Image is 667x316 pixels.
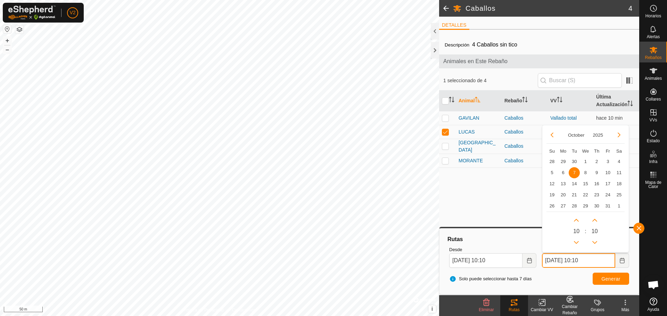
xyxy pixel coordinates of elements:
[572,148,577,154] span: Tu
[591,178,602,189] td: 16
[504,114,545,122] div: Caballos
[558,167,569,178] span: 6
[591,189,602,200] td: 23
[573,227,579,235] span: 10
[593,91,639,111] th: Última Actualización
[502,91,547,111] th: Rebaño
[522,253,536,268] button: Choose Date
[504,128,545,136] div: Caballos
[614,129,625,140] button: Next Month
[504,157,545,164] div: Caballos
[647,35,660,39] span: Alertas
[606,148,610,154] span: Fr
[479,307,494,312] span: Eliminar
[647,139,660,143] span: Estado
[475,98,480,103] p-sorticon: Activar para ordenar
[580,178,591,189] td: 15
[3,36,11,45] button: +
[558,156,569,167] td: 29
[469,39,520,50] span: 4 Caballos sin tico
[504,143,545,150] div: Caballos
[569,200,580,211] td: 28
[431,306,433,312] span: i
[569,156,580,167] td: 30
[571,237,582,248] p-button: Previous Hour
[569,167,580,178] td: 7
[591,167,602,178] td: 9
[546,167,558,178] td: 5
[547,91,593,111] th: VV
[614,178,625,189] span: 18
[558,178,569,189] td: 13
[582,148,589,154] span: We
[593,273,629,285] button: Generar
[602,189,614,200] span: 24
[645,76,662,80] span: Animales
[602,167,614,178] td: 10
[580,156,591,167] td: 1
[591,156,602,167] span: 2
[565,131,587,139] button: Choose Month
[558,189,569,200] td: 20
[580,200,591,211] span: 29
[428,305,436,313] button: i
[549,148,555,154] span: Su
[580,189,591,200] span: 22
[546,200,558,211] td: 26
[614,189,625,200] td: 25
[585,227,586,235] span: :
[580,167,591,178] td: 8
[602,156,614,167] td: 3
[569,189,580,200] span: 21
[459,157,483,164] span: MORANTE
[584,307,611,313] div: Grupos
[446,235,632,244] div: Rutas
[15,25,24,34] button: Capas del Mapa
[645,14,661,18] span: Horarios
[445,42,469,48] label: Descripción
[569,178,580,189] td: 14
[560,148,566,154] span: Mo
[459,139,499,154] span: [GEOGRAPHIC_DATA]
[616,148,622,154] span: Sa
[591,200,602,211] td: 30
[546,129,558,140] button: Previous Month
[3,25,11,33] button: Restablecer Mapa
[602,178,614,189] td: 17
[594,148,599,154] span: Th
[522,98,528,103] p-sorticon: Activar para ordenar
[614,156,625,167] span: 4
[641,180,665,189] span: Mapa de Calor
[643,274,664,295] div: Chat abierto
[449,246,536,253] label: Desde
[232,307,255,313] a: Contáctenos
[466,4,628,12] h2: Caballos
[645,97,661,101] span: Collares
[546,189,558,200] td: 19
[645,55,661,60] span: Rebaños
[550,115,577,121] a: Vallado total
[596,115,623,121] span: 7 oct 2025, 10:00
[8,6,56,20] img: Logo Gallagher
[500,307,528,313] div: Rutas
[439,22,469,30] li: DETALLES
[602,200,614,211] td: 31
[615,253,629,268] button: Choose Date
[640,295,667,314] a: Ayuda
[449,275,532,282] span: Solo puede seleccionar hasta 7 días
